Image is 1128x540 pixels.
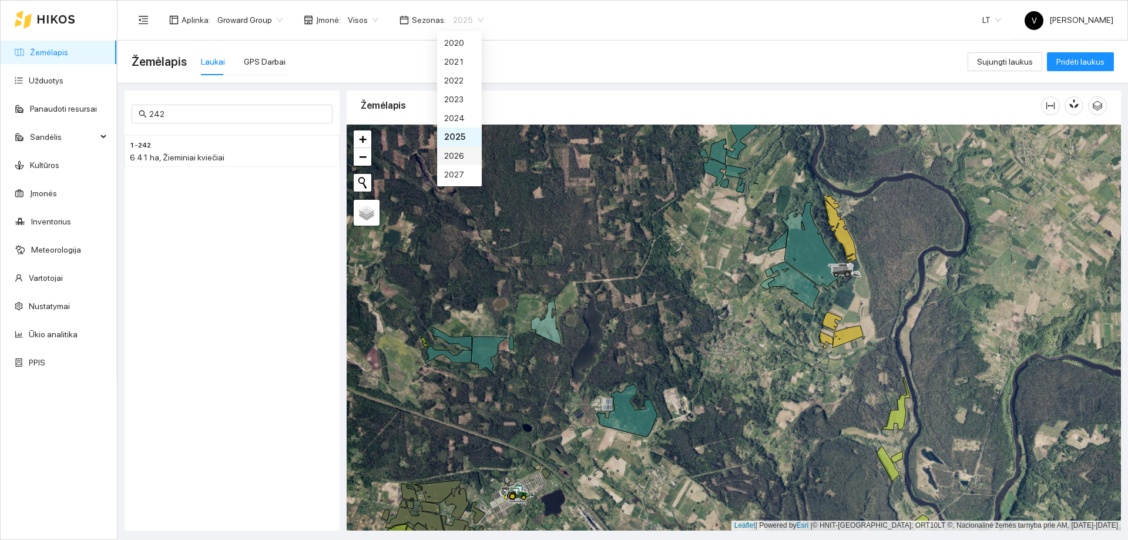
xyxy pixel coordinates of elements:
button: Sujungti laukus [968,52,1042,71]
a: Layers [354,200,380,226]
a: Zoom out [354,148,371,166]
div: 2021 [437,52,482,71]
a: Pridėti laukus [1047,57,1114,66]
a: Ūkio analitika [29,330,78,339]
a: Sujungti laukus [968,57,1042,66]
a: Meteorologija [31,245,81,254]
span: Groward Group [217,11,283,29]
span: LT [982,11,1001,29]
div: 2023 [437,90,482,109]
span: calendar [399,15,409,25]
a: Panaudoti resursai [30,104,97,113]
div: 2027 [437,165,482,184]
button: menu-fold [132,8,155,32]
div: 2025 [437,128,482,146]
span: Aplinka : [182,14,210,26]
span: column-width [1042,101,1059,110]
button: Pridėti laukus [1047,52,1114,71]
div: 2024 [437,109,482,128]
span: layout [169,15,179,25]
span: search [139,110,147,118]
div: 2021 [444,55,475,68]
a: Vartotojai [29,273,63,283]
div: | Powered by © HNIT-[GEOGRAPHIC_DATA]; ORT10LT ©, Nacionalinė žemės tarnyba prie AM, [DATE]-[DATE] [731,521,1121,531]
span: Sandėlis [30,125,97,149]
div: Žemėlapis [361,89,1041,122]
span: 2025 [453,11,484,29]
a: Zoom in [354,130,371,148]
a: Esri [797,521,809,529]
div: 2023 [444,93,475,106]
span: 6.41 ha, Žieminiai kviečiai [130,153,224,162]
a: Inventorius [31,217,71,226]
span: | [811,521,813,529]
span: + [359,132,367,146]
span: shop [304,15,313,25]
span: 1-242 [130,140,151,151]
span: − [359,149,367,164]
span: Sezonas : [412,14,446,26]
div: 2024 [444,112,475,125]
a: Nustatymai [29,301,70,311]
button: column-width [1041,96,1060,115]
div: 2022 [437,71,482,90]
input: Paieška [149,108,325,120]
div: 2022 [444,74,475,87]
button: Initiate a new search [354,174,371,192]
span: menu-fold [138,15,149,25]
div: 2020 [444,36,475,49]
div: GPS Darbai [244,55,286,68]
a: Kultūros [30,160,59,170]
a: Užduotys [29,76,63,85]
div: Laukai [201,55,225,68]
div: 2020 [437,33,482,52]
div: 2026 [437,146,482,165]
div: 2026 [444,149,475,162]
span: Žemėlapis [132,52,187,71]
a: PPIS [29,358,45,367]
a: Žemėlapis [30,48,68,57]
div: 2027 [444,168,475,181]
a: Įmonės [30,189,57,198]
span: [PERSON_NAME] [1025,15,1113,25]
div: 2025 [444,130,475,143]
span: Sujungti laukus [977,55,1033,68]
span: Įmonė : [316,14,341,26]
span: V [1032,11,1037,30]
span: Visos [348,11,378,29]
span: Pridėti laukus [1056,55,1104,68]
a: Leaflet [734,521,756,529]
